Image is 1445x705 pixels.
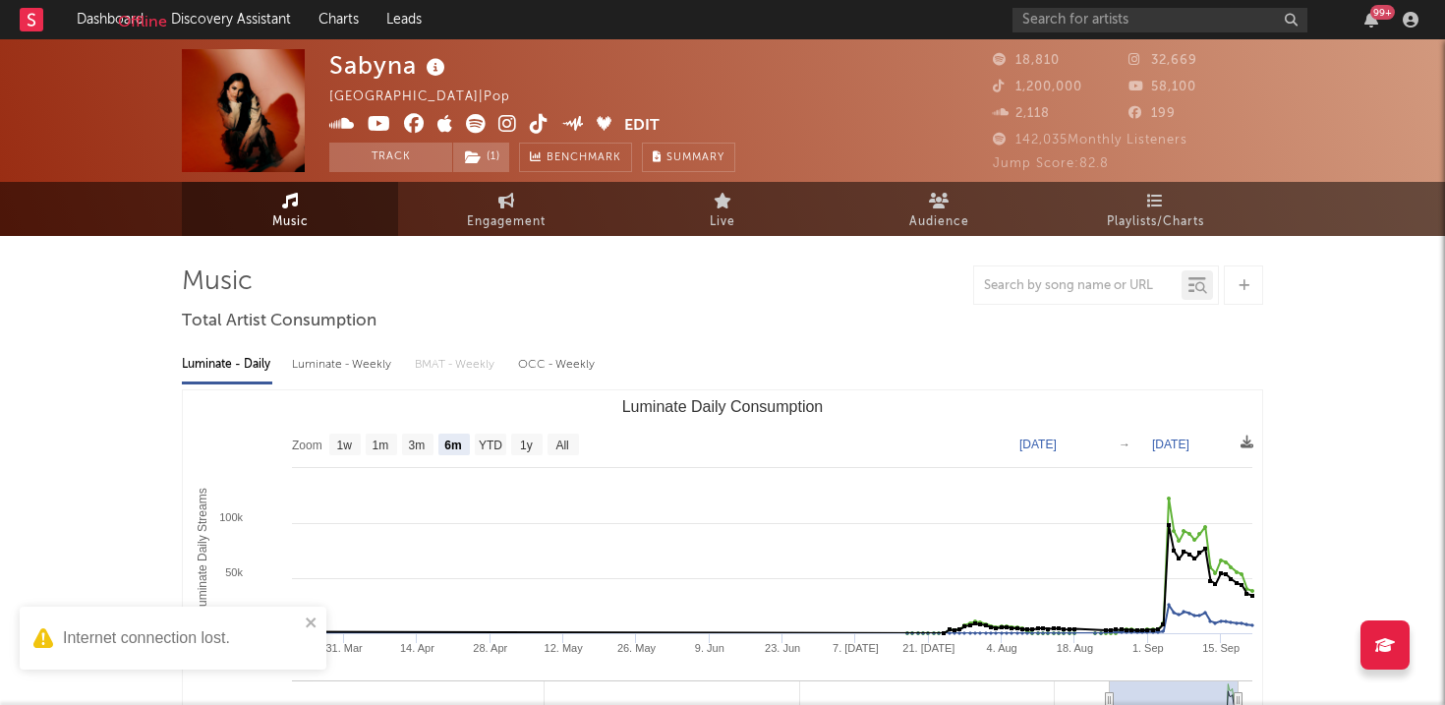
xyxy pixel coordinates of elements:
[452,143,510,172] span: ( 1 )
[666,152,724,163] span: Summary
[993,134,1187,147] span: 142,035 Monthly Listeners
[765,642,800,654] text: 23. Jun
[292,439,322,452] text: Zoom
[993,81,1082,93] span: 1,200,000
[337,439,353,452] text: 1w
[118,8,167,34] div: Offline
[219,511,243,523] text: 100k
[642,143,735,172] button: Summary
[305,615,318,633] button: close
[467,210,546,234] span: Engagement
[400,642,434,654] text: 14. Apr
[329,86,533,109] div: [GEOGRAPHIC_DATA] | Pop
[519,143,632,172] a: Benchmark
[1119,438,1130,451] text: →
[545,642,584,654] text: 12. May
[453,143,509,172] button: (1)
[292,348,395,382] div: Luminate - Weekly
[518,348,597,382] div: OCC - Weekly
[614,182,831,236] a: Live
[1128,81,1196,93] span: 58,100
[993,54,1060,67] span: 18,810
[272,210,309,234] span: Music
[1019,438,1057,451] text: [DATE]
[329,143,452,172] button: Track
[987,642,1017,654] text: 4. Aug
[1370,5,1395,20] div: 99 +
[329,49,450,82] div: Sabyna
[974,278,1182,294] input: Search by song name or URL
[479,439,502,452] text: YTD
[1107,210,1204,234] span: Playlists/Charts
[831,182,1047,236] a: Audience
[695,642,724,654] text: 9. Jun
[1128,107,1176,120] span: 199
[1364,12,1378,28] button: 99+
[1202,642,1240,654] text: 15. Sep
[325,642,363,654] text: 31. Mar
[617,642,657,654] text: 26. May
[398,182,614,236] a: Engagement
[622,398,824,415] text: Luminate Daily Consumption
[902,642,954,654] text: 21. [DATE]
[710,210,735,234] span: Live
[624,114,660,139] button: Edit
[409,439,426,452] text: 3m
[1057,642,1093,654] text: 18. Aug
[473,642,507,654] text: 28. Apr
[555,439,568,452] text: All
[182,182,398,236] a: Music
[1132,642,1164,654] text: 1. Sep
[182,348,272,382] div: Luminate - Daily
[909,210,969,234] span: Audience
[993,107,1050,120] span: 2,118
[1128,54,1197,67] span: 32,669
[1152,438,1189,451] text: [DATE]
[1047,182,1263,236] a: Playlists/Charts
[833,642,879,654] text: 7. [DATE]
[520,439,533,452] text: 1y
[63,626,299,650] div: Internet connection lost.
[993,157,1109,170] span: Jump Score: 82.8
[1012,8,1307,32] input: Search for artists
[373,439,389,452] text: 1m
[547,147,621,170] span: Benchmark
[196,488,209,613] text: Luminate Daily Streams
[182,310,376,333] span: Total Artist Consumption
[444,439,461,452] text: 6m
